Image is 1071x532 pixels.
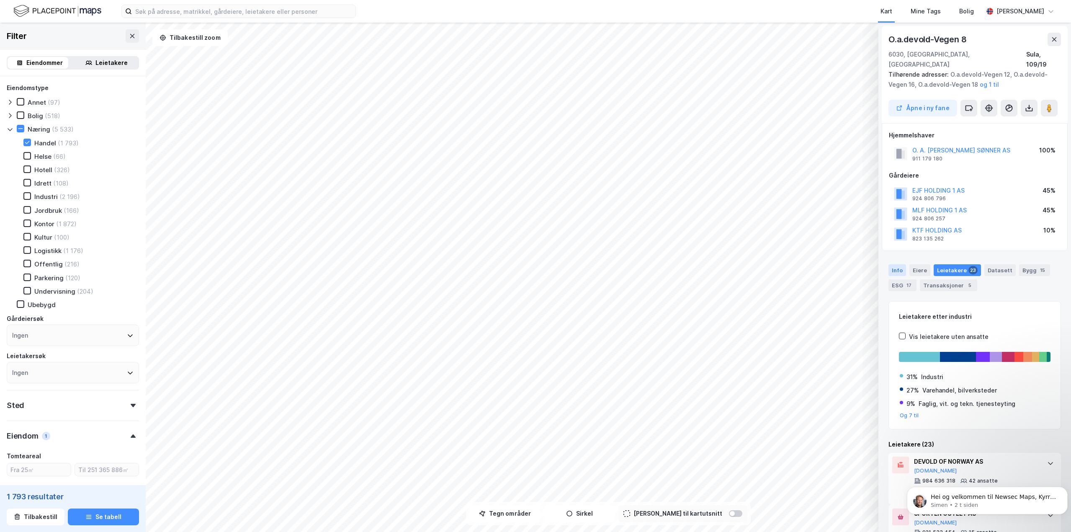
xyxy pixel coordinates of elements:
[28,98,46,106] div: Annet
[75,463,139,476] input: Til 251 365 886㎡
[888,33,968,46] div: O.a.devold-Vegen 8
[1043,225,1056,235] div: 10%
[56,220,77,228] div: (1 872)
[959,6,974,16] div: Bolig
[911,6,941,16] div: Mine Tags
[889,170,1061,181] div: Gårdeiere
[54,233,70,241] div: (100)
[996,6,1044,16] div: [PERSON_NAME]
[909,332,989,342] div: Vis leietakere uten ansatte
[469,505,541,522] button: Tegn områder
[34,233,52,241] div: Kultur
[7,451,41,461] div: Tomteareal
[633,509,722,519] div: [PERSON_NAME] til kartutsnitt
[48,98,60,106] div: (97)
[77,287,93,295] div: (204)
[888,70,1054,90] div: O.a.devold-Vegen 12, O.a.devold-Vegen 16, O.a.devold-Vegen 18
[912,195,946,202] div: 924 806 796
[934,264,981,276] div: Leietakere
[909,264,930,276] div: Eiere
[54,166,70,174] div: (326)
[28,301,56,309] div: Ubebygd
[34,274,64,282] div: Parkering
[1043,186,1056,196] div: 45%
[12,368,28,378] div: Ingen
[64,260,80,268] div: (216)
[7,431,39,441] div: Eiendom
[53,179,69,187] div: (108)
[45,112,60,120] div: (518)
[888,49,1026,70] div: 6030, [GEOGRAPHIC_DATA], [GEOGRAPHIC_DATA]
[68,509,139,525] button: Se tabell
[152,29,228,46] button: Tilbakestill zoom
[13,4,101,18] img: logo.f888ab2527a4732fd821a326f86c7f29.svg
[95,58,128,68] div: Leietakere
[888,71,950,78] span: Tilhørende adresser:
[889,130,1061,140] div: Hjemmelshaver
[968,266,978,274] div: 23
[905,281,913,289] div: 17
[904,469,1071,528] iframe: Intercom notifications melding
[34,166,52,174] div: Hotell
[34,152,51,160] div: Helse
[900,412,919,419] button: Og 7 til
[544,505,615,522] button: Sirkel
[58,139,79,147] div: (1 793)
[26,58,63,68] div: Eiendommer
[7,400,24,411] div: Sted
[880,6,892,16] div: Kart
[7,492,139,502] div: 1 793 resultater
[912,155,942,162] div: 911 179 180
[1019,264,1050,276] div: Bygg
[1038,266,1047,274] div: 15
[906,385,919,395] div: 27%
[984,264,1016,276] div: Datasett
[7,509,64,525] button: Tilbakestill
[34,220,54,228] div: Kontor
[920,279,977,291] div: Transaksjoner
[899,312,1050,322] div: Leietakere etter industri
[1039,145,1056,155] div: 100%
[7,83,49,93] div: Eiendomstype
[52,125,74,133] div: (5 533)
[914,457,1039,467] div: DEVOLD OF NORWAY AS
[7,463,71,476] input: Fra 25㎡
[12,331,28,341] div: Ingen
[28,112,43,120] div: Bolig
[906,372,918,382] div: 31%
[7,483,56,493] div: Bruksareal (BRA)
[34,193,58,201] div: Industri
[906,399,915,409] div: 9%
[28,125,50,133] div: Næring
[919,399,1015,409] div: Faglig, vit. og tekn. tjenesteyting
[888,100,957,116] button: Åpne i ny fane
[63,247,83,255] div: (1 176)
[888,264,906,276] div: Info
[53,152,66,160] div: (66)
[1026,49,1061,70] div: Sula, 109/19
[7,29,27,43] div: Filter
[1043,205,1056,215] div: 45%
[914,467,957,474] button: [DOMAIN_NAME]
[888,439,1061,449] div: Leietakere (23)
[888,279,917,291] div: ESG
[34,260,63,268] div: Offentlig
[64,207,79,214] div: (166)
[912,215,945,222] div: 924 806 257
[34,287,75,295] div: Undervisning
[965,281,974,289] div: 5
[921,372,943,382] div: Industri
[922,385,997,395] div: Varehandel, bilverksteder
[34,179,51,187] div: Idrett
[132,5,355,18] input: Søk på adresse, matrikkel, gårdeiere, leietakere eller personer
[65,274,80,282] div: (120)
[42,432,50,440] div: 1
[34,139,56,147] div: Handel
[7,314,44,324] div: Gårdeiersøk
[34,207,62,214] div: Jordbruk
[59,193,80,201] div: (2 196)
